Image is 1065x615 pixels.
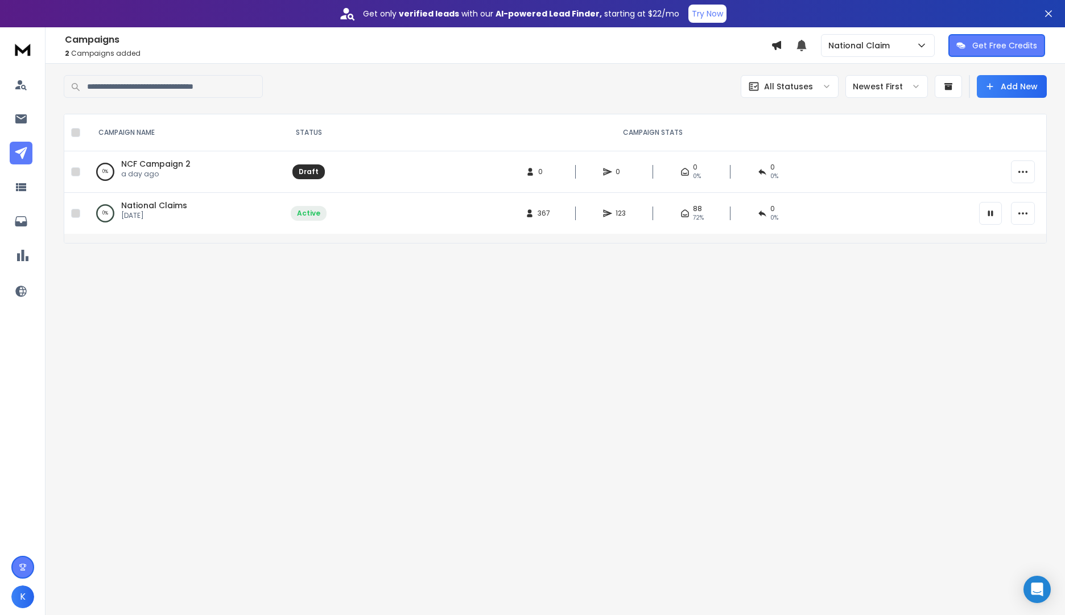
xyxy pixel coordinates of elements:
[770,213,778,222] span: 0 %
[121,200,187,211] a: National Claims
[496,8,602,19] strong: AI-powered Lead Finder,
[948,34,1045,57] button: Get Free Credits
[299,167,319,176] div: Draft
[121,170,191,179] p: a day ago
[85,151,284,193] td: 0%NCF Campaign 2a day ago
[688,5,726,23] button: Try Now
[121,211,187,220] p: [DATE]
[693,163,697,172] span: 0
[121,158,191,170] a: NCF Campaign 2
[845,75,928,98] button: Newest First
[770,163,775,172] span: 0
[770,204,775,213] span: 0
[297,209,320,218] div: Active
[65,48,69,58] span: 2
[11,585,34,608] button: K
[65,33,771,47] h1: Campaigns
[284,114,333,151] th: STATUS
[85,193,284,234] td: 0%National Claims[DATE]
[977,75,1047,98] button: Add New
[333,114,972,151] th: CAMPAIGN STATS
[693,204,702,213] span: 88
[770,172,778,181] span: 0%
[399,8,459,19] strong: verified leads
[538,167,550,176] span: 0
[692,8,723,19] p: Try Now
[85,114,284,151] th: CAMPAIGN NAME
[102,208,108,219] p: 0 %
[764,81,813,92] p: All Statuses
[11,39,34,60] img: logo
[616,209,627,218] span: 123
[828,40,894,51] p: National Claim
[102,166,108,178] p: 0 %
[65,49,771,58] p: Campaigns added
[693,213,704,222] span: 72 %
[972,40,1037,51] p: Get Free Credits
[538,209,550,218] span: 367
[363,8,679,19] p: Get only with our starting at $22/mo
[616,167,627,176] span: 0
[1023,576,1051,603] div: Open Intercom Messenger
[693,172,701,181] span: 0%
